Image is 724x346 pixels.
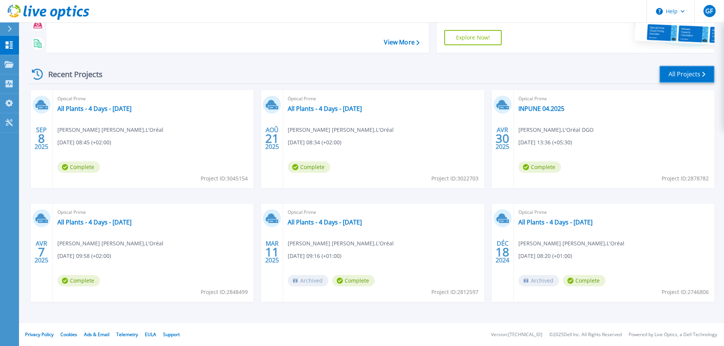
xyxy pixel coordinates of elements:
span: [DATE] 13:36 (+05:30) [518,138,572,147]
a: EULA [145,331,156,338]
a: Privacy Policy [25,331,54,338]
div: Recent Projects [29,65,113,84]
div: SEP 2025 [34,125,49,152]
span: Optical Prime [57,208,249,216]
span: [PERSON_NAME] [PERSON_NAME] , L'Oréal [518,239,624,248]
span: Archived [288,275,328,286]
span: Complete [57,275,100,286]
span: Archived [518,275,559,286]
span: [PERSON_NAME] [PERSON_NAME] , L'Oréal [57,126,163,134]
div: AVR 2025 [34,238,49,266]
span: Optical Prime [518,208,710,216]
li: Powered by Live Optics, a Dell Technology [629,332,717,337]
a: All Projects [659,66,714,83]
a: Telemetry [116,331,138,338]
span: 7 [38,249,45,255]
span: Project ID: 2812597 [431,288,478,296]
span: Complete [288,161,330,173]
span: Project ID: 2878782 [662,174,709,183]
a: All Plants - 4 Days - [DATE] [57,105,131,112]
span: 11 [265,249,279,255]
span: 21 [265,135,279,142]
span: Complete [57,161,100,173]
span: Optical Prime [288,95,479,103]
span: 30 [496,135,509,142]
a: All Plants - 4 Days - [DATE] [288,105,362,112]
span: Complete [518,161,561,173]
span: [PERSON_NAME] , L'Oréal DGO [518,126,594,134]
span: 18 [496,249,509,255]
div: MAR 2025 [265,238,279,266]
a: View More [384,39,419,46]
span: [PERSON_NAME] [PERSON_NAME] , L'Oréal [57,239,163,248]
a: All Plants - 4 Days - [DATE] [57,218,131,226]
span: [DATE] 08:45 (+02:00) [57,138,111,147]
a: Cookies [60,331,77,338]
div: DÉC 2024 [495,238,510,266]
a: All Plants - 4 Days - [DATE] [518,218,593,226]
span: Project ID: 3045154 [201,174,248,183]
span: [PERSON_NAME] [PERSON_NAME] , L'Oréal [288,239,394,248]
div: AVR 2025 [495,125,510,152]
span: 8 [38,135,45,142]
span: Complete [563,275,605,286]
div: AOÛ 2025 [265,125,279,152]
span: [DATE] 09:58 (+02:00) [57,252,111,260]
a: INPUNE 04.2025 [518,105,564,112]
span: [DATE] 08:34 (+02:00) [288,138,341,147]
li: © 2025 Dell Inc. All Rights Reserved [549,332,622,337]
span: Optical Prime [57,95,249,103]
li: Version: [TECHNICAL_ID] [491,332,542,337]
a: All Plants - 4 Days - [DATE] [288,218,362,226]
span: Complete [332,275,375,286]
span: GF [705,8,713,14]
a: Ads & Email [84,331,109,338]
a: Explore Now! [444,30,502,45]
span: Project ID: 2848499 [201,288,248,296]
span: [PERSON_NAME] [PERSON_NAME] , L'Oréal [288,126,394,134]
span: [DATE] 08:20 (+01:00) [518,252,572,260]
span: Project ID: 2746806 [662,288,709,296]
span: Optical Prime [518,95,710,103]
a: Support [163,331,180,338]
span: Optical Prime [288,208,479,216]
span: [DATE] 09:16 (+01:00) [288,252,341,260]
span: Project ID: 3022703 [431,174,478,183]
